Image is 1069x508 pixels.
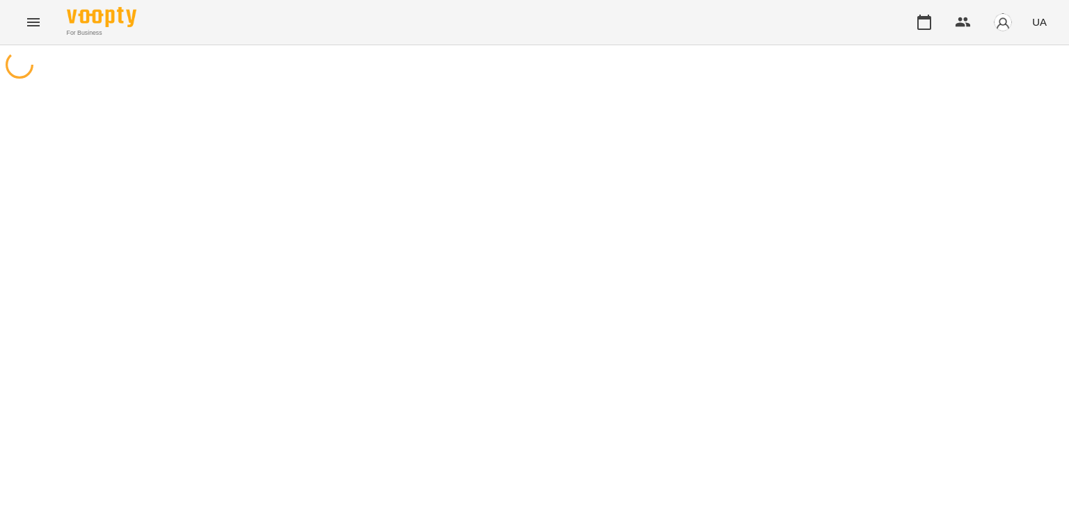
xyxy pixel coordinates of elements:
[17,6,50,39] button: Menu
[67,29,136,38] span: For Business
[1032,15,1047,29] span: UA
[67,7,136,27] img: Voopty Logo
[1027,9,1052,35] button: UA
[993,13,1013,32] img: avatar_s.png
